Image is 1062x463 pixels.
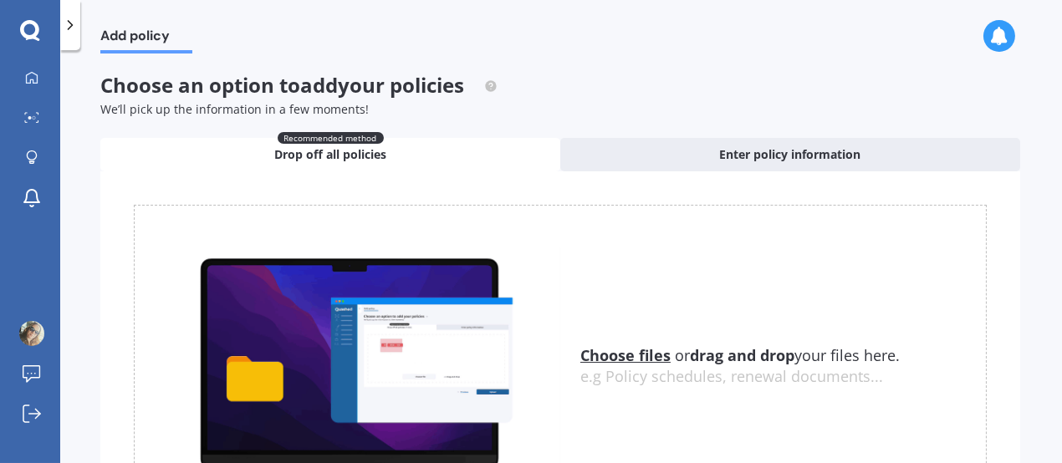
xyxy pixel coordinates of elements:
[580,368,986,386] div: e.g Policy schedules, renewal documents...
[580,345,900,365] span: or your files here.
[100,101,369,117] span: We’ll pick up the information in a few moments!
[279,71,464,99] span: to add your policies
[690,345,794,365] b: drag and drop
[100,28,192,50] span: Add policy
[720,146,861,163] span: Enter policy information
[278,132,384,144] span: Recommended method
[19,321,44,346] img: ACg8ocKZIMpCZheA5RnnG0qCYIje7PzSgyvf3d-yzAE-ETFF8-rwIuc8=s96-c
[100,71,498,99] span: Choose an option
[274,146,386,163] span: Drop off all policies
[580,345,671,365] u: Choose files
